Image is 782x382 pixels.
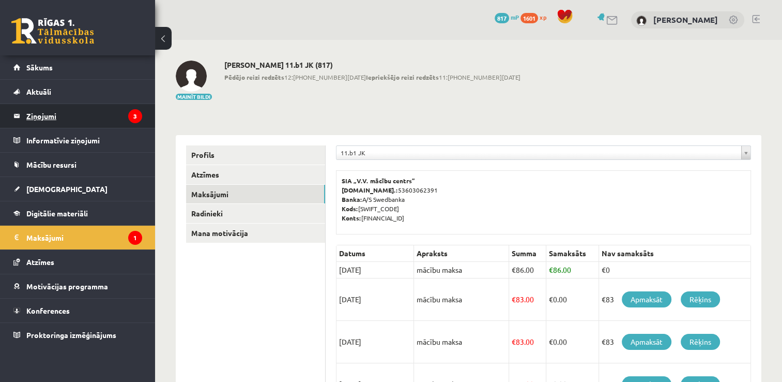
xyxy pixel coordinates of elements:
b: Banka: [342,195,362,203]
h2: [PERSON_NAME] 11.b1 JK (817) [224,61,520,69]
b: Pēdējo reizi redzēts [224,73,284,81]
span: € [512,265,516,274]
span: Konferences [26,306,70,315]
td: 83.00 [509,321,546,363]
a: Profils [186,145,325,165]
a: 11.b1 JK [336,146,750,159]
span: € [549,265,553,274]
span: Atzīmes [26,257,54,267]
th: Samaksāts [546,245,599,262]
legend: Maksājumi [26,226,142,249]
td: 83.00 [509,278,546,321]
span: Digitālie materiāli [26,209,88,218]
td: €83 [599,321,750,363]
b: Iepriekšējo reizi redzēts [366,73,439,81]
td: 86.00 [509,262,546,278]
a: Sākums [13,55,142,79]
th: Summa [509,245,546,262]
th: Apraksts [414,245,509,262]
b: Konts: [342,214,361,222]
td: [DATE] [336,262,414,278]
i: 1 [128,231,142,245]
a: Aktuāli [13,80,142,104]
span: 817 [495,13,509,23]
a: Konferences [13,299,142,322]
th: Datums [336,245,414,262]
a: Maksājumi [186,185,325,204]
span: [DEMOGRAPHIC_DATA] [26,184,108,194]
b: [DOMAIN_NAME].: [342,186,398,194]
td: mācību maksa [414,278,509,321]
img: Iveta Eglīte [636,16,647,26]
span: € [512,337,516,346]
legend: Informatīvie ziņojumi [26,128,142,152]
span: Aktuāli [26,87,51,96]
p: 53603062391 A/S Swedbanka [SWIFT_CODE] [FINANCIAL_ID] [342,176,745,223]
a: 1601 xp [520,13,551,21]
a: Atzīmes [13,250,142,274]
a: Motivācijas programma [13,274,142,298]
a: Atzīmes [186,165,325,184]
a: Radinieki [186,204,325,223]
a: Apmaksāt [622,291,671,307]
a: Mana motivācija [186,224,325,243]
span: Sākums [26,63,53,72]
a: Ziņojumi3 [13,104,142,128]
td: [DATE] [336,278,414,321]
td: €83 [599,278,750,321]
a: Rēķins [681,334,720,350]
td: 86.00 [546,262,599,278]
th: Nav samaksāts [599,245,750,262]
a: Rēķins [681,291,720,307]
a: Mācību resursi [13,153,142,177]
span: Proktoringa izmēģinājums [26,330,116,340]
td: 0.00 [546,278,599,321]
a: Rīgas 1. Tālmācības vidusskola [11,18,94,44]
td: mācību maksa [414,262,509,278]
span: 12:[PHONE_NUMBER][DATE] 11:[PHONE_NUMBER][DATE] [224,72,520,82]
img: Iveta Eglīte [176,61,207,92]
button: Mainīt bildi [176,94,212,100]
span: xp [540,13,546,21]
td: mācību maksa [414,321,509,363]
span: Mācību resursi [26,160,76,169]
span: 11.b1 JK [341,146,737,159]
a: Digitālie materiāli [13,201,142,225]
a: Apmaksāt [622,334,671,350]
a: Maksājumi1 [13,226,142,249]
a: [PERSON_NAME] [653,14,718,25]
i: 3 [128,109,142,123]
span: € [549,295,553,304]
td: 0.00 [546,321,599,363]
a: Proktoringa izmēģinājums [13,323,142,347]
span: Motivācijas programma [26,282,108,291]
a: Informatīvie ziņojumi [13,128,142,152]
span: € [512,295,516,304]
span: 1601 [520,13,538,23]
td: €0 [599,262,750,278]
a: 817 mP [495,13,519,21]
b: SIA „V.V. mācību centrs” [342,177,416,185]
legend: Ziņojumi [26,104,142,128]
td: [DATE] [336,321,414,363]
b: Kods: [342,204,358,213]
span: mP [511,13,519,21]
span: € [549,337,553,346]
a: [DEMOGRAPHIC_DATA] [13,177,142,201]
